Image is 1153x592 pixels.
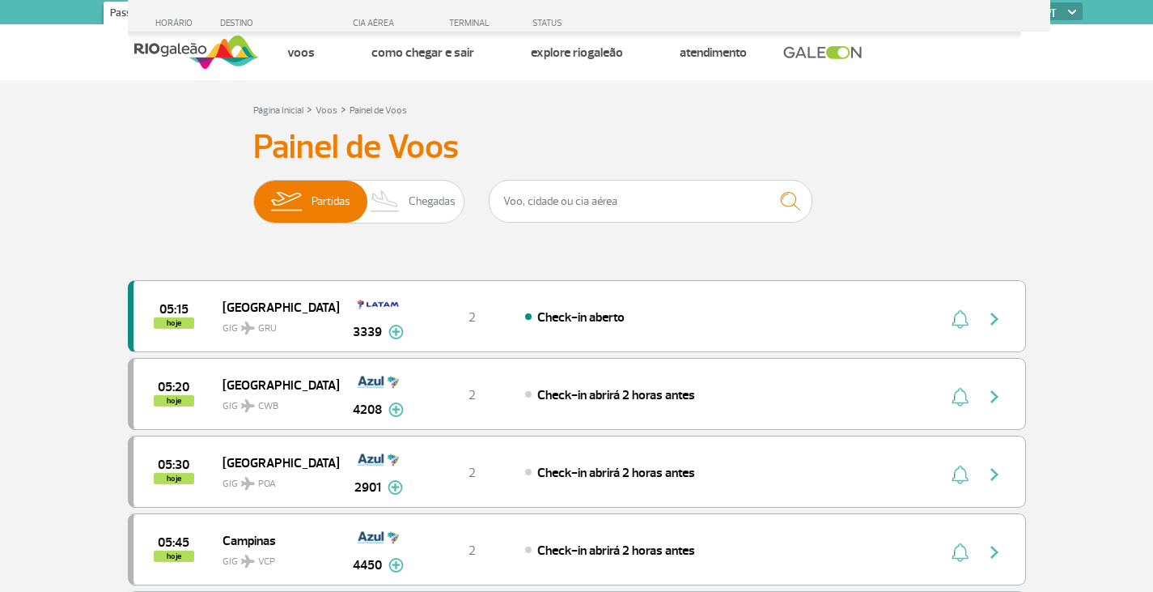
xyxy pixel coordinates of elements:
span: [GEOGRAPHIC_DATA] [223,296,326,317]
img: sino-painel-voo.svg [952,465,969,484]
img: mais-info-painel-voo.svg [388,402,404,417]
span: Campinas [223,530,326,551]
span: [GEOGRAPHIC_DATA] [223,374,326,395]
a: Voos [316,104,337,117]
img: seta-direita-painel-voo.svg [985,465,1004,484]
a: Página Inicial [253,104,303,117]
img: mais-info-painel-voo.svg [388,558,404,573]
div: DESTINO [220,18,338,28]
img: destiny_airplane.svg [241,322,255,334]
img: destiny_airplane.svg [241,399,255,412]
span: hoje [154,551,194,562]
span: GIG [223,313,326,336]
img: destiny_airplane.svg [241,555,255,568]
span: GIG [223,468,326,492]
span: hoje [154,317,194,329]
div: CIA AÉREA [338,18,419,28]
span: POA [258,477,276,492]
span: VCP [258,555,275,569]
span: 2025-08-29 05:20:00 [158,381,189,393]
span: 2025-08-29 05:30:00 [158,459,189,471]
h3: Painel de Voos [253,127,901,168]
img: destiny_airplane.svg [241,477,255,490]
span: 4450 [353,556,382,575]
div: HORÁRIO [133,18,221,28]
a: > [307,100,312,118]
img: slider-desembarque [362,181,409,223]
img: sino-painel-voo.svg [952,387,969,407]
img: seta-direita-painel-voo.svg [985,543,1004,562]
span: hoje [154,395,194,407]
span: 3339 [353,322,382,342]
img: mais-info-painel-voo.svg [388,480,403,495]
a: Atendimento [680,45,747,61]
span: 2901 [354,478,381,497]
span: GRU [258,322,277,336]
a: Voos [287,45,315,61]
span: Check-in abrirá 2 horas antes [537,543,695,559]
span: Check-in aberto [537,309,625,326]
span: 2 [468,465,476,481]
img: sino-painel-voo.svg [952,309,969,329]
a: Painel de Voos [350,104,407,117]
img: seta-direita-painel-voo.svg [985,309,1004,329]
img: slider-embarque [261,181,312,223]
img: seta-direita-painel-voo.svg [985,387,1004,407]
span: 2025-08-29 05:45:00 [158,537,189,548]
span: 2 [468,387,476,403]
span: [GEOGRAPHIC_DATA] [223,452,326,473]
input: Voo, cidade ou cia aérea [489,180,812,223]
a: Passageiros [104,2,170,28]
span: 2 [468,543,476,559]
div: TERMINAL [419,18,524,28]
span: Check-in abrirá 2 horas antes [537,387,695,403]
span: CWB [258,399,278,414]
a: Explore RIOgaleão [531,45,623,61]
span: Partidas [312,181,350,223]
a: Como chegar e sair [371,45,474,61]
div: STATUS [524,18,656,28]
span: GIG [223,390,326,414]
img: mais-info-painel-voo.svg [388,325,404,339]
span: 2 [468,309,476,326]
span: GIG [223,546,326,569]
span: 2025-08-29 05:15:00 [159,304,189,315]
a: > [341,100,346,118]
span: Chegadas [409,181,456,223]
span: Check-in abrirá 2 horas antes [537,465,695,481]
span: hoje [154,473,194,484]
img: sino-painel-voo.svg [952,543,969,562]
span: 4208 [353,400,382,420]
